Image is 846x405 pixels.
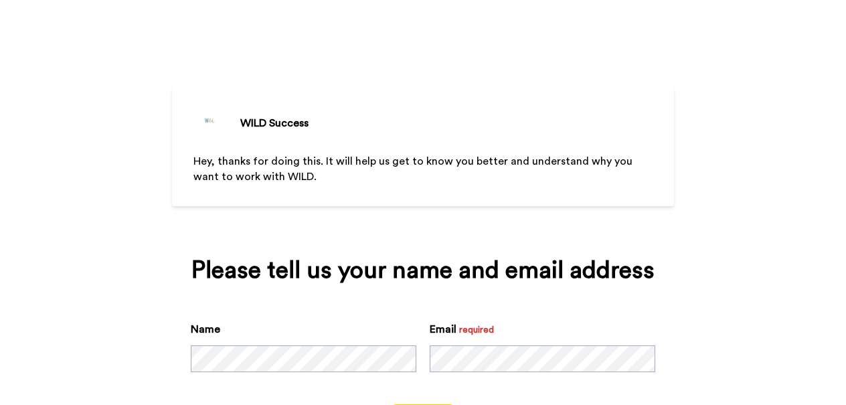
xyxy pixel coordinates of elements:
div: required [459,323,494,337]
label: Name [191,321,220,337]
div: WILD Success [240,115,309,131]
span: Hey, thanks for doing this. It will help us get to know you better and understand why you want to... [193,156,635,182]
div: Please tell us your name and email address [191,257,655,284]
label: Email [430,321,456,337]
